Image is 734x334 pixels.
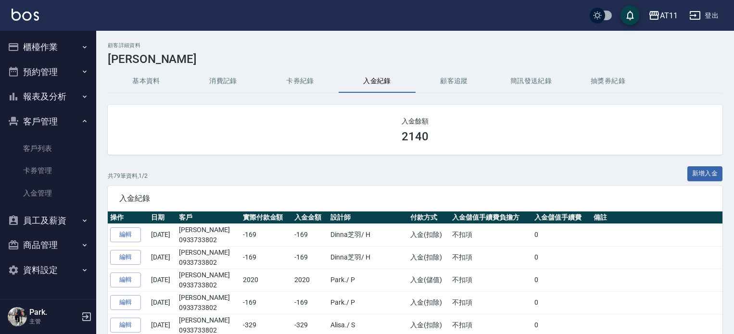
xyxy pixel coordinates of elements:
td: [PERSON_NAME] [177,223,240,246]
td: Park. / P [328,269,408,291]
button: 員工及薪資 [4,208,92,233]
h3: 2140 [402,130,429,143]
button: 預約管理 [4,60,92,85]
td: 0 [532,291,591,314]
button: AT11 [645,6,682,25]
p: 0933733802 [179,280,238,290]
img: Person [8,307,27,326]
td: 2020 [292,269,328,291]
th: 付款方式 [408,211,450,224]
p: 0933733802 [179,235,238,245]
td: 入金(扣除) [408,291,450,314]
th: 備註 [591,211,722,224]
button: 新增入金 [687,166,723,181]
td: [PERSON_NAME] [177,291,240,314]
th: 客戶 [177,211,240,224]
h2: 顧客詳細資料 [108,42,722,49]
td: 入金(扣除) [408,223,450,246]
a: 編輯 [110,295,141,310]
td: -169 [292,246,328,269]
button: 消費記錄 [185,70,262,93]
th: 入金金額 [292,211,328,224]
td: 0 [532,223,591,246]
td: 入金(扣除) [408,246,450,269]
td: [DATE] [149,269,177,291]
button: 櫃檯作業 [4,35,92,60]
td: 不扣項 [450,223,532,246]
td: Dinna芝羽 / H [328,223,408,246]
button: 客戶管理 [4,109,92,134]
button: 商品管理 [4,233,92,258]
button: 報表及分析 [4,84,92,109]
button: 資料設定 [4,258,92,283]
th: 設計師 [328,211,408,224]
td: Park. / P [328,291,408,314]
td: 2020 [240,269,292,291]
div: AT11 [660,10,678,22]
a: 編輯 [110,227,141,242]
h2: 入金餘額 [119,116,711,126]
p: 0933733802 [179,303,238,313]
td: [DATE] [149,223,177,246]
button: 基本資料 [108,70,185,93]
th: 入金儲值手續費負擔方 [450,211,532,224]
button: 抽獎券紀錄 [569,70,646,93]
th: 日期 [149,211,177,224]
th: 操作 [108,211,149,224]
th: 實際付款金額 [240,211,292,224]
a: 卡券管理 [4,160,92,182]
td: 不扣項 [450,246,532,269]
button: 顧客追蹤 [416,70,493,93]
td: [DATE] [149,291,177,314]
td: -169 [240,246,292,269]
td: 入金(儲值) [408,269,450,291]
span: 入金紀錄 [119,194,711,203]
button: 卡券紀錄 [262,70,339,93]
td: -169 [240,291,292,314]
th: 入金儲值手續費 [532,211,591,224]
td: [PERSON_NAME] [177,246,240,269]
td: -169 [292,223,328,246]
td: [PERSON_NAME] [177,269,240,291]
a: 編輯 [110,318,141,333]
a: 編輯 [110,272,141,287]
button: save [620,6,640,25]
button: 簡訊發送紀錄 [493,70,569,93]
td: 0 [532,246,591,269]
td: -169 [240,223,292,246]
td: 不扣項 [450,269,532,291]
p: 共 79 筆資料, 1 / 2 [108,172,148,180]
td: [DATE] [149,246,177,269]
p: 主管 [29,317,78,326]
a: 入金管理 [4,182,92,204]
a: 客戶列表 [4,137,92,160]
p: 0933733802 [179,258,238,268]
td: 0 [532,269,591,291]
button: 入金紀錄 [339,70,416,93]
td: -169 [292,291,328,314]
h3: [PERSON_NAME] [108,52,722,66]
h5: Park. [29,308,78,317]
img: Logo [12,9,39,21]
td: Dinna芝羽 / H [328,246,408,269]
button: 登出 [685,7,722,25]
a: 編輯 [110,250,141,265]
td: 不扣項 [450,291,532,314]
